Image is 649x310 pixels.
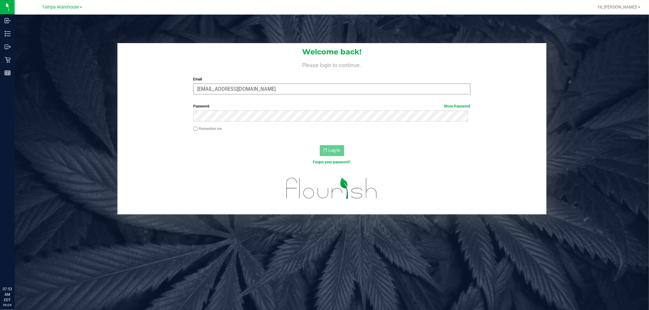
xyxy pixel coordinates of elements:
[194,104,210,108] span: Password
[313,160,351,164] a: Forgot your password?
[5,57,11,63] inline-svg: Retail
[444,104,470,108] a: Show Password
[329,148,340,153] span: Log In
[5,18,11,24] inline-svg: Inbound
[3,303,12,307] p: 09/24
[5,44,11,50] inline-svg: Outbound
[320,145,344,156] button: Log In
[194,127,198,131] input: Remember me
[5,70,11,76] inline-svg: Reports
[5,31,11,37] inline-svg: Inventory
[194,126,222,131] label: Remember me
[278,171,386,206] img: flourish_logo.svg
[117,48,546,56] h1: Welcome back!
[117,61,546,68] h4: Please login to continue.
[42,5,79,10] span: Tampa Warehouse
[3,286,12,303] p: 07:53 AM EDT
[194,77,470,82] label: Email
[598,5,637,9] span: Hi, [PERSON_NAME]!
